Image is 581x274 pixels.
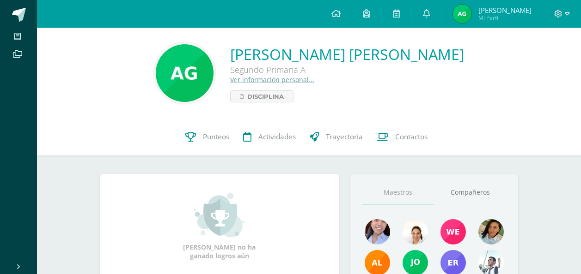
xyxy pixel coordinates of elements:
div: [PERSON_NAME] no ha ganado logros aún [173,192,266,260]
img: c258e8c1e4c0e54981bf318810a32cac.png [453,5,471,23]
img: achievement_small.png [194,192,245,238]
a: [PERSON_NAME] [PERSON_NAME] [230,44,464,64]
span: Contactos [395,132,428,142]
a: Disciplina [230,90,294,102]
div: Segundo Primaria A [230,64,464,75]
a: Maestros [362,181,434,204]
img: 30361c3a630d5363d42945be5d87c65c.png [440,219,466,244]
span: [PERSON_NAME] [478,6,532,15]
a: Ver información personal... [230,75,314,84]
img: ae94e43ee06530328bbce3c11f4eb4c9.png [156,44,214,102]
a: Compañeros [434,181,507,204]
span: Trayectoria [326,132,363,142]
a: Actividades [236,119,303,155]
img: 460759890ffa2989b34c7fbce31da318.png [403,219,428,244]
a: Contactos [370,119,434,155]
span: Actividades [258,132,296,142]
img: 004b7dab916a732919bc4526a90f0e0d.png [365,219,390,244]
img: b16294842703ba8938c03d5d63ea822f.png [478,219,504,244]
span: Disciplina [247,91,284,102]
span: Punteos [203,132,229,142]
a: Trayectoria [303,119,370,155]
span: Mi Perfil [478,14,532,22]
a: Punteos [178,119,236,155]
